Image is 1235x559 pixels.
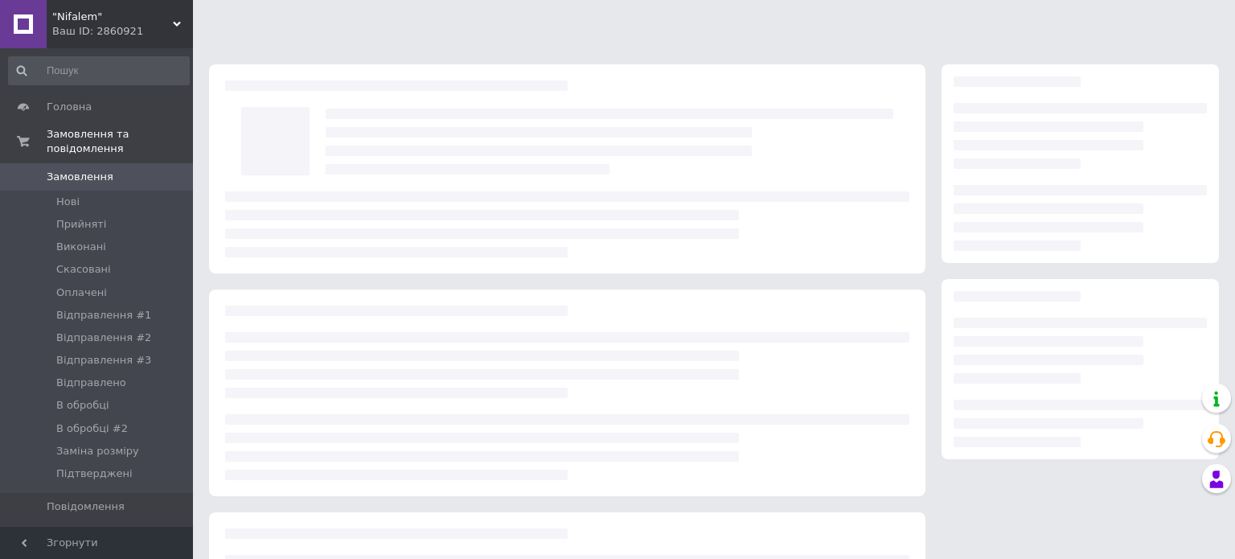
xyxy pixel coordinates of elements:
[56,467,133,481] span: Підтверджені
[47,170,113,184] span: Замовлення
[56,262,111,277] span: Скасовані
[56,331,151,345] span: Відправлення #2
[52,24,193,39] div: Ваш ID: 2860921
[56,195,80,209] span: Нові
[56,308,151,323] span: Відправлення #1
[56,376,126,390] span: Відправлено
[47,100,92,114] span: Головна
[56,217,106,232] span: Прийняті
[56,353,151,368] span: Відправлення #3
[47,127,193,156] span: Замовлення та повідомлення
[52,10,173,24] span: "Nifalem"
[8,56,190,85] input: Пошук
[56,398,109,413] span: В обробці
[47,499,125,514] span: Повідомлення
[56,421,128,436] span: В обробці #2
[56,444,139,458] span: Заміна розміру
[56,286,107,300] span: Оплачені
[56,240,106,254] span: Виконані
